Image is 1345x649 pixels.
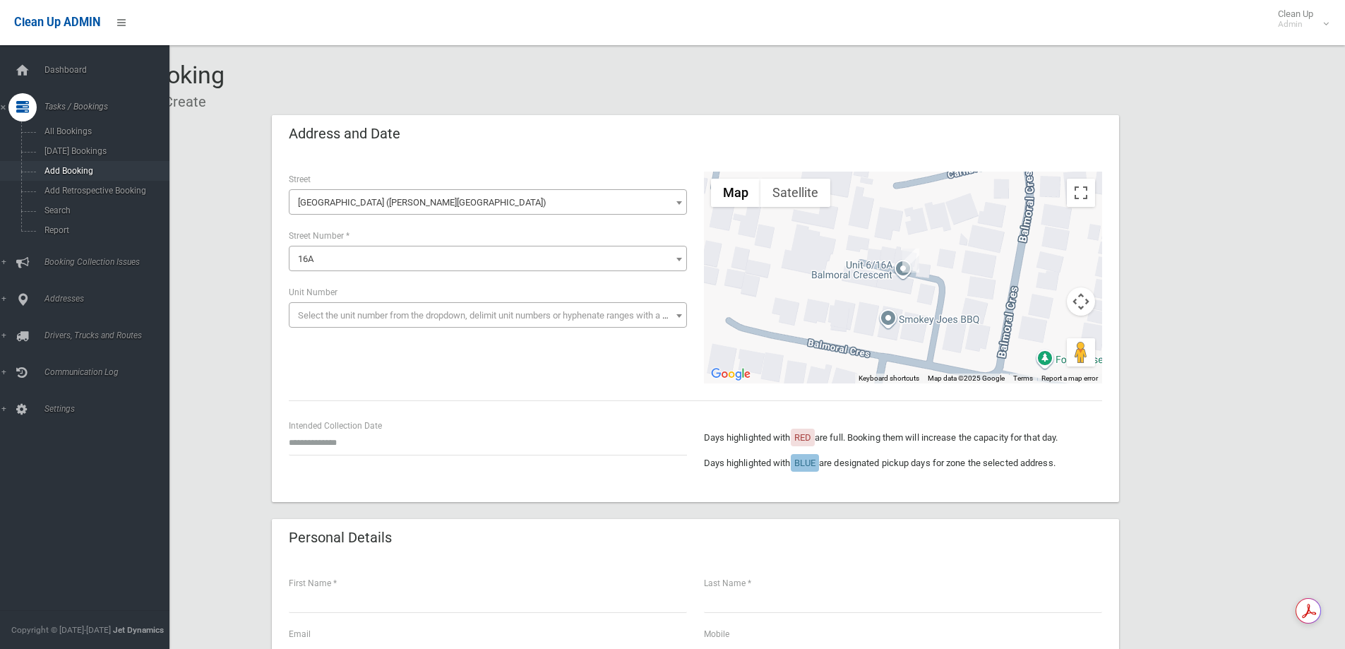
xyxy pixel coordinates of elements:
button: Show satellite imagery [760,179,830,207]
span: RED [794,432,811,443]
button: Toggle fullscreen view [1067,179,1095,207]
span: Balmoral Crescent (GEORGES HALL 2198) [289,189,687,215]
span: Settings [40,404,180,414]
div: 16A Balmoral Crescent, GEORGES HALL NSW 2198 [902,249,919,273]
li: Create [154,89,206,115]
small: Admin [1278,19,1313,30]
span: Select the unit number from the dropdown, delimit unit numbers or hyphenate ranges with a comma [298,310,693,321]
span: Booking Collection Issues [40,257,180,267]
span: Clean Up [1271,8,1327,30]
p: Days highlighted with are designated pickup days for zone the selected address. [704,455,1102,472]
span: Copyright © [DATE]-[DATE] [11,625,111,635]
span: Addresses [40,294,180,304]
span: Clean Up ADMIN [14,16,100,29]
header: Address and Date [272,120,417,148]
a: Open this area in Google Maps (opens a new window) [707,365,754,383]
button: Drag Pegman onto the map to open Street View [1067,338,1095,367]
span: 16A [298,254,313,264]
span: Report [40,225,168,235]
span: Balmoral Crescent (GEORGES HALL 2198) [292,193,683,213]
span: Add Booking [40,166,168,176]
button: Keyboard shortcuts [859,374,919,383]
span: Communication Log [40,367,180,377]
span: Map data ©2025 Google [928,374,1005,382]
span: 16A [292,249,683,269]
a: Report a map error [1041,374,1098,382]
button: Map camera controls [1067,287,1095,316]
button: Show street map [711,179,760,207]
span: 16A [289,246,687,271]
a: Terms (opens in new tab) [1013,374,1033,382]
span: All Bookings [40,126,168,136]
span: Tasks / Bookings [40,102,180,112]
span: [DATE] Bookings [40,146,168,156]
header: Personal Details [272,524,409,552]
img: Google [707,365,754,383]
span: Add Retrospective Booking [40,186,168,196]
span: BLUE [794,458,815,468]
span: Dashboard [40,65,180,75]
span: Search [40,206,168,215]
strong: Jet Dynamics [113,625,164,635]
p: Days highlighted with are full. Booking them will increase the capacity for that day. [704,429,1102,446]
span: Drivers, Trucks and Routes [40,331,180,340]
